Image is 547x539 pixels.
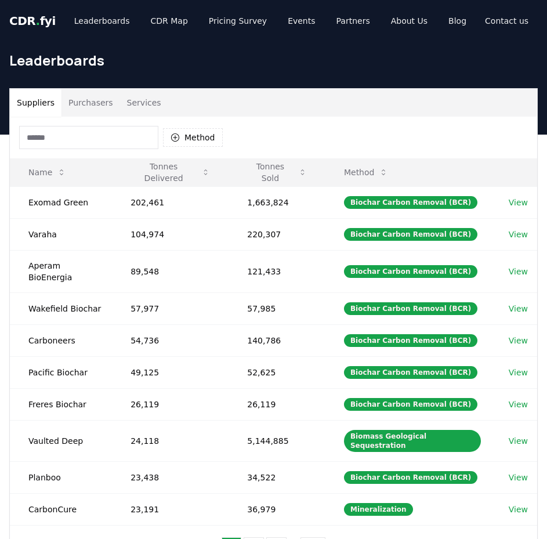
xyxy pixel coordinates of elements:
div: Biochar Carbon Removal (BCR) [344,334,477,347]
td: Varaha [10,218,112,250]
td: Exomad Green [10,186,112,218]
td: CarbonCure [10,493,112,525]
td: 24,118 [112,420,229,461]
td: 52,625 [229,356,325,388]
a: View [509,367,528,378]
div: Biochar Carbon Removal (BCR) [344,302,477,315]
td: Freres Biochar [10,388,112,420]
nav: Main [65,10,476,31]
button: Services [120,89,168,117]
button: Name [19,161,75,184]
a: Pricing Survey [200,10,276,31]
td: 23,191 [112,493,229,525]
td: Vaulted Deep [10,420,112,461]
a: Contact us [476,10,538,31]
td: Aperam BioEnergia [10,250,112,292]
td: 26,119 [112,388,229,420]
div: Biochar Carbon Removal (BCR) [344,196,477,209]
a: About Us [382,10,437,31]
a: Leaderboards [65,10,139,31]
span: . [36,14,40,28]
td: 121,433 [229,250,325,292]
div: Mineralization [344,503,413,516]
td: 1,663,824 [229,186,325,218]
td: 220,307 [229,218,325,250]
td: Wakefield Biochar [10,292,112,324]
a: CDR Map [142,10,197,31]
button: Tonnes Sold [238,161,316,184]
div: Biomass Geological Sequestration [344,430,481,452]
a: Events [278,10,324,31]
button: Purchasers [61,89,120,117]
div: Biochar Carbon Removal (BCR) [344,265,477,278]
div: Biochar Carbon Removal (BCR) [344,398,477,411]
div: Biochar Carbon Removal (BCR) [344,228,477,241]
a: View [509,266,528,277]
td: 57,985 [229,292,325,324]
h1: Leaderboards [9,51,538,70]
td: 5,144,885 [229,420,325,461]
td: 23,438 [112,461,229,493]
a: View [509,472,528,483]
td: 34,522 [229,461,325,493]
td: 54,736 [112,324,229,356]
td: 49,125 [112,356,229,388]
button: Suppliers [10,89,61,117]
td: Pacific Biochar [10,356,112,388]
td: Planboo [10,461,112,493]
td: 140,786 [229,324,325,356]
a: Blog [439,10,476,31]
a: View [509,197,528,208]
button: Tonnes Delivered [121,161,219,184]
a: View [509,435,528,447]
td: 89,548 [112,250,229,292]
a: View [509,335,528,346]
a: View [509,303,528,314]
a: View [509,229,528,240]
td: 26,119 [229,388,325,420]
td: Carboneers [10,324,112,356]
span: CDR fyi [9,14,56,28]
button: Method [335,161,398,184]
td: 36,979 [229,493,325,525]
div: Biochar Carbon Removal (BCR) [344,471,477,484]
a: Partners [327,10,379,31]
td: 57,977 [112,292,229,324]
td: 202,461 [112,186,229,218]
button: Method [163,128,223,147]
a: CDR.fyi [9,13,56,29]
td: 104,974 [112,218,229,250]
a: View [509,504,528,515]
div: Biochar Carbon Removal (BCR) [344,366,477,379]
a: View [509,399,528,410]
